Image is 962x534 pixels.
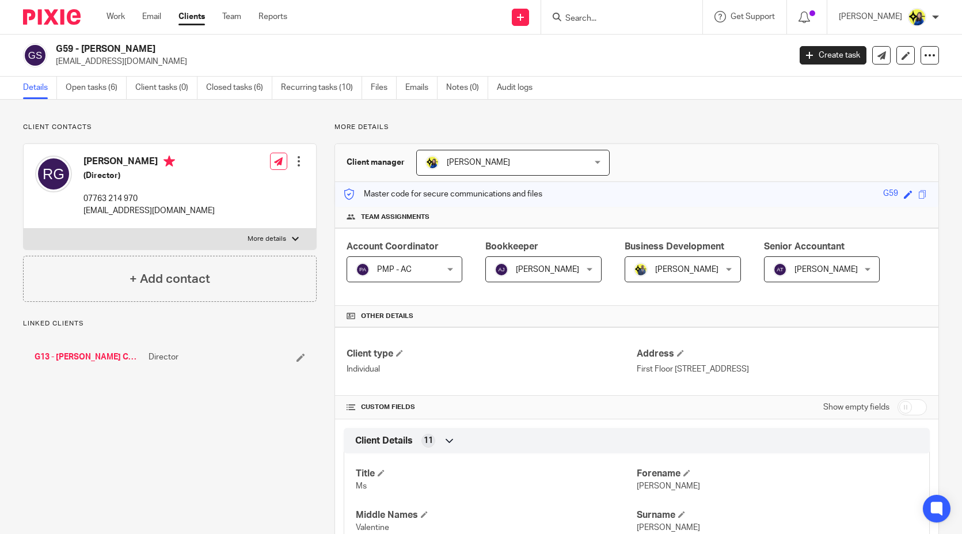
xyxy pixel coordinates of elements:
[356,509,637,521] h4: Middle Names
[447,158,510,166] span: [PERSON_NAME]
[135,77,197,99] a: Client tasks (0)
[361,213,429,222] span: Team assignments
[883,188,898,201] div: G59
[764,242,845,251] span: Senior Accountant
[23,43,47,67] img: svg%3E
[356,263,370,277] img: svg%3E
[637,524,700,532] span: [PERSON_NAME]
[361,312,413,321] span: Other details
[83,193,215,204] p: 07763 214 970
[142,11,161,22] a: Email
[794,266,858,274] span: [PERSON_NAME]
[149,351,178,363] span: Director
[347,348,637,360] h4: Client type
[281,77,362,99] a: Recurring tasks (10)
[23,9,81,25] img: Pixie
[23,123,317,132] p: Client contacts
[773,263,787,277] img: svg%3E
[163,156,175,167] i: Primary
[35,351,143,363] a: G13 - [PERSON_NAME] CONSULTANCY LTD
[248,234,286,244] p: More details
[23,319,317,328] p: Linked clients
[347,242,439,251] span: Account Coordinator
[495,263,508,277] img: svg%3E
[356,468,637,480] h4: Title
[637,468,918,480] h4: Forename
[485,242,538,251] span: Bookkeeper
[355,435,413,447] span: Client Details
[424,435,433,446] span: 11
[800,46,866,65] a: Create task
[83,170,215,181] h5: (Director)
[625,242,724,251] span: Business Development
[344,188,542,200] p: Master code for secure communications and files
[83,156,215,170] h4: [PERSON_NAME]
[258,11,287,22] a: Reports
[56,56,782,67] p: [EMAIL_ADDRESS][DOMAIN_NAME]
[178,11,205,22] a: Clients
[130,270,210,288] h4: + Add contact
[23,77,57,99] a: Details
[637,482,700,490] span: [PERSON_NAME]
[66,77,127,99] a: Open tasks (6)
[377,266,412,274] span: PMP - AC
[206,77,272,99] a: Closed tasks (6)
[347,403,637,412] h4: CUSTOM FIELDS
[564,14,668,24] input: Search
[731,13,775,21] span: Get Support
[655,266,718,274] span: [PERSON_NAME]
[516,266,579,274] span: [PERSON_NAME]
[908,8,926,26] img: Bobo-Starbridge%201.jpg
[497,77,541,99] a: Audit logs
[347,363,637,375] p: Individual
[637,348,927,360] h4: Address
[107,11,125,22] a: Work
[356,482,367,490] span: Ms
[56,43,637,55] h2: G59 - [PERSON_NAME]
[83,205,215,217] p: [EMAIL_ADDRESS][DOMAIN_NAME]
[222,11,241,22] a: Team
[425,156,439,169] img: Bobo-Starbridge%201.jpg
[446,77,488,99] a: Notes (0)
[347,157,405,168] h3: Client manager
[823,402,889,413] label: Show empty fields
[839,11,902,22] p: [PERSON_NAME]
[334,123,939,132] p: More details
[356,524,389,532] span: Valentine
[637,363,927,375] p: First Floor [STREET_ADDRESS]
[637,509,918,521] h4: Surname
[35,156,72,192] img: svg%3E
[405,77,438,99] a: Emails
[371,77,397,99] a: Files
[634,263,648,277] img: Dennis-Starbridge.jpg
